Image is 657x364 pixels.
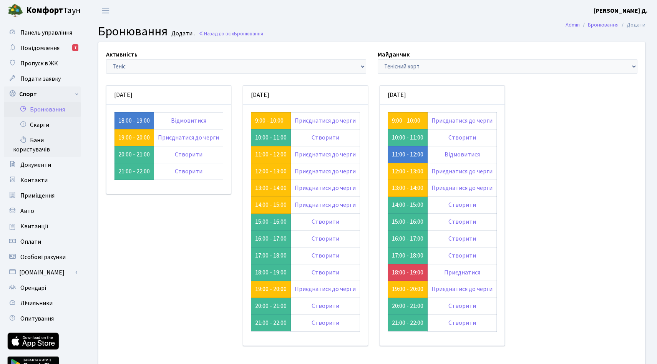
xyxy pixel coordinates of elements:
a: Створити [175,167,202,176]
a: Бани користувачів [4,133,81,157]
a: Особові рахунки [4,249,81,265]
td: 20:00 - 21:00 [388,298,428,315]
a: Приміщення [4,188,81,203]
a: Приєднатися до черги [295,167,356,176]
a: Пропуск в ЖК [4,56,81,71]
td: 21:00 - 22:00 [388,315,428,332]
button: Переключити навігацію [96,4,115,17]
a: Приєднатися до черги [295,285,356,293]
li: Додати [619,21,645,29]
a: Створити [448,234,476,243]
a: 18:00 - 19:00 [392,268,423,277]
a: Авто [4,203,81,219]
span: Документи [20,161,51,169]
span: Пропуск в ЖК [20,59,58,68]
a: [DOMAIN_NAME] [4,265,81,280]
a: Спорт [4,86,81,102]
a: Створити [312,319,339,327]
a: Приєднатися [444,268,480,277]
a: Створити [312,302,339,310]
a: Документи [4,157,81,173]
div: [DATE] [243,86,368,105]
a: Відмовитися [171,116,206,125]
td: 21:00 - 22:00 [251,315,291,332]
span: Контакти [20,176,48,184]
a: Відмовитися [445,150,480,159]
a: Створити [448,133,476,142]
td: 15:00 - 16:00 [251,214,291,231]
a: Створити [448,218,476,226]
span: Бронювання [234,30,263,37]
a: Оплати [4,234,81,249]
a: Admin [566,21,580,29]
span: Приміщення [20,191,55,200]
a: Назад до всіхБронювання [199,30,263,37]
span: Квитанції [20,222,48,231]
a: 9:00 - 10:00 [255,116,284,125]
a: Панель управління [4,25,81,40]
a: Контакти [4,173,81,188]
a: Створити [312,133,339,142]
span: Повідомлення [20,44,60,52]
b: [PERSON_NAME] Д. [594,7,648,15]
td: 18:00 - 19:00 [251,264,291,281]
span: Авто [20,207,34,215]
span: Особові рахунки [20,253,66,261]
a: Приєднатися до черги [431,116,493,125]
a: Створити [448,319,476,327]
img: logo.png [8,3,23,18]
a: Подати заявку [4,71,81,86]
td: 10:00 - 11:00 [388,129,428,146]
span: Подати заявку [20,75,61,83]
td: 17:00 - 18:00 [251,247,291,264]
td: 16:00 - 17:00 [251,230,291,247]
a: Лічильники [4,296,81,311]
a: 19:00 - 20:00 [118,133,150,142]
div: [DATE] [380,86,504,105]
a: Приєднатися до черги [295,150,356,159]
td: 20:00 - 21:00 [114,146,154,163]
div: 7 [72,44,78,51]
small: Додати . [170,30,195,37]
a: Створити [312,268,339,277]
label: Майданчик [378,50,410,59]
a: Бронювання [588,21,619,29]
a: Квитанції [4,219,81,234]
span: Опитування [20,314,54,323]
a: 11:00 - 12:00 [392,150,423,159]
a: 19:00 - 20:00 [255,285,287,293]
a: Приєднатися до черги [295,184,356,192]
a: Орендарі [4,280,81,296]
span: Таун [26,4,81,17]
a: Скарги [4,117,81,133]
a: Створити [312,234,339,243]
a: Створити [448,201,476,209]
label: Активність [106,50,138,59]
a: 13:00 - 14:00 [255,184,287,192]
a: 12:00 - 13:00 [392,167,423,176]
b: Комфорт [26,4,63,17]
a: [PERSON_NAME] Д. [594,6,648,15]
a: 18:00 - 19:00 [118,116,150,125]
a: Створити [448,302,476,310]
td: 10:00 - 11:00 [251,129,291,146]
a: Приєднатися до черги [295,116,356,125]
td: 17:00 - 18:00 [388,247,428,264]
nav: breadcrumb [554,17,657,33]
a: 13:00 - 14:00 [392,184,423,192]
td: 15:00 - 16:00 [388,214,428,231]
span: Орендарі [20,284,46,292]
a: 14:00 - 15:00 [255,201,287,209]
span: Панель управління [20,28,72,37]
a: Приєднатися до черги [431,285,493,293]
span: Бронювання [98,23,168,40]
td: 14:00 - 15:00 [388,197,428,214]
a: Приєднатися до черги [158,133,219,142]
a: Приєднатися до черги [431,167,493,176]
div: [DATE] [106,86,231,105]
td: 16:00 - 17:00 [388,230,428,247]
a: Створити [448,251,476,260]
span: Оплати [20,238,41,246]
a: Створити [312,251,339,260]
a: Створити [312,218,339,226]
